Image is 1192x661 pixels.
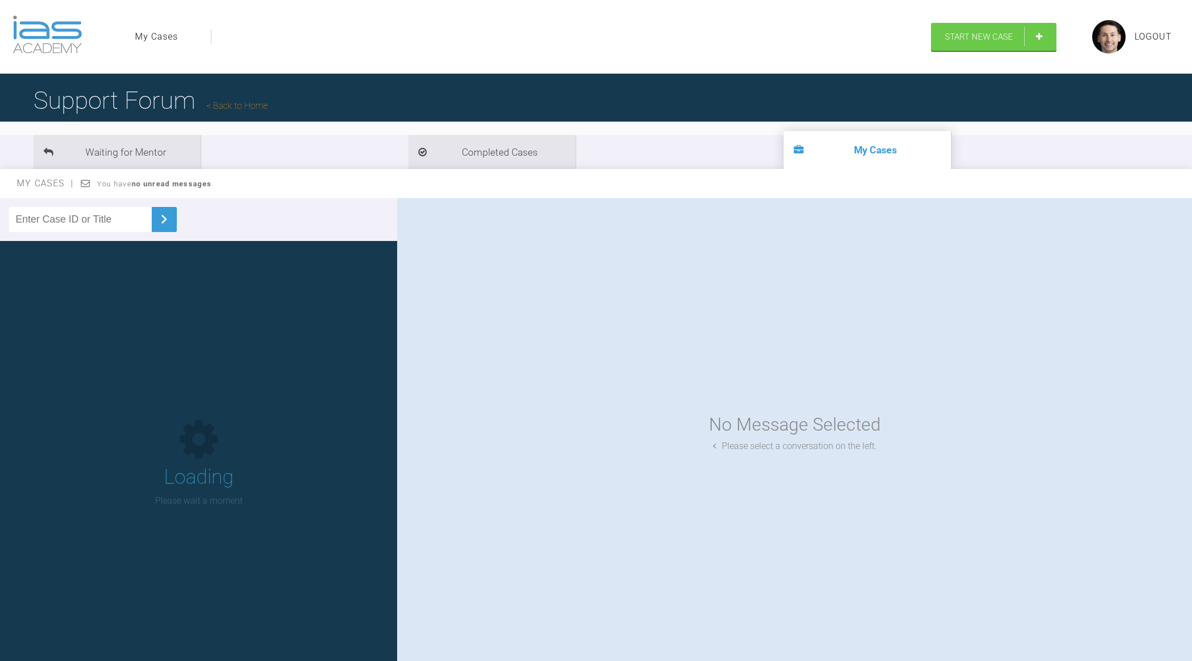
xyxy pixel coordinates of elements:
p: Please wait a moment [155,494,243,508]
a: My Cases [135,30,178,44]
li: My Cases [784,131,951,169]
h1: Support Forum [33,81,268,120]
a: Logout [1135,30,1172,44]
h1: Loading [164,461,234,494]
img: profile.png [1092,20,1126,54]
div: No Message Selected [709,411,881,439]
li: Waiting for Mentor [33,135,201,169]
span: You have [97,180,211,188]
a: Back to Home [206,100,268,111]
strong: no unread messages [132,180,211,188]
a: Start New Case [931,23,1056,51]
img: chevronRight.28bd32b0.svg [155,210,173,228]
div: Please select a conversation on the left. [713,439,877,453]
img: logo-light.3e3ef733.png [13,16,82,54]
li: Completed Cases [408,135,576,169]
span: My Cases [17,178,74,189]
span: Start New Case [945,32,1013,42]
input: Enter Case ID or Title [9,207,152,232]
